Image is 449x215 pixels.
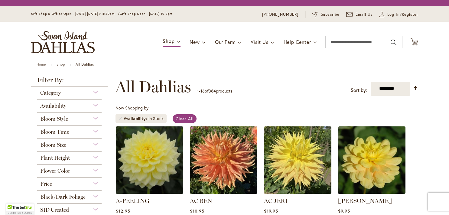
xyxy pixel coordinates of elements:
[40,155,70,161] span: Plant Height
[40,90,61,96] span: Category
[197,88,199,94] span: 1
[190,126,257,194] img: AC BEN
[116,208,130,214] span: $12.95
[173,114,197,123] a: Clear All
[387,11,418,18] span: Log In/Register
[5,194,21,210] iframe: Launch Accessibility Center
[262,11,299,18] a: [PHONE_NUMBER]
[356,11,373,18] span: Email Us
[40,142,66,148] span: Bloom Size
[346,11,373,18] a: Email Us
[379,11,418,18] a: Log In/Register
[215,39,236,45] span: Our Farm
[338,189,405,195] a: AHOY MATEY
[116,189,183,195] a: A-Peeling
[351,85,367,96] label: Sort by:
[40,103,66,109] span: Availability
[31,12,120,16] span: Gift Shop & Office Open - [DATE]-[DATE] 9-4:30pm /
[120,12,172,16] span: Gift Shop Open - [DATE] 10-3pm
[116,197,149,204] a: A-PEELING
[338,126,405,194] img: AHOY MATEY
[338,197,392,204] a: [PERSON_NAME]
[119,117,122,120] a: Remove Availability In Stock
[163,38,174,44] span: Shop
[31,31,95,53] a: store logo
[40,168,70,174] span: Flower Color
[190,39,200,45] span: New
[264,197,288,204] a: AC JERI
[124,116,148,122] span: Availability
[321,11,340,18] span: Subscribe
[40,116,68,122] span: Bloom Style
[251,39,268,45] span: Visit Us
[264,126,331,194] img: AC Jeri
[176,116,194,122] span: Clear All
[116,126,183,194] img: A-Peeling
[148,116,164,122] div: In Stock
[312,11,340,18] a: Subscribe
[116,105,148,111] span: Now Shopping by
[31,77,108,86] strong: Filter By:
[209,88,216,94] span: 384
[40,181,52,187] span: Price
[116,78,191,96] span: All Dahlias
[338,208,350,214] span: $9.95
[57,62,65,67] a: Shop
[190,208,204,214] span: $10.95
[40,207,69,213] span: SID Created
[190,197,212,204] a: AC BEN
[40,194,86,200] span: Black/Dark Foliage
[40,129,69,135] span: Bloom Time
[190,189,257,195] a: AC BEN
[284,39,311,45] span: Help Center
[264,208,278,214] span: $19.95
[391,37,396,47] button: Search
[264,189,331,195] a: AC Jeri
[37,62,46,67] a: Home
[197,86,232,96] p: - of products
[76,62,94,67] strong: All Dahlias
[200,88,205,94] span: 16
